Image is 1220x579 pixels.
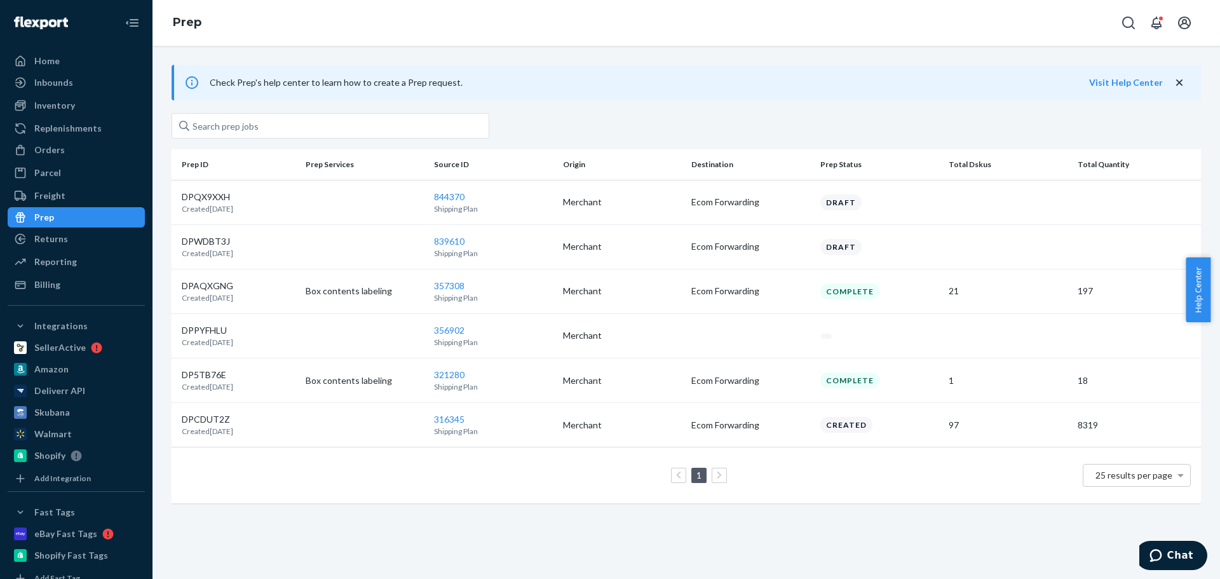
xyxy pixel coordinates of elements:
[820,194,862,210] div: Draft
[172,113,489,139] input: Search prep jobs
[34,473,91,484] div: Add Integration
[8,163,145,183] a: Parcel
[563,329,682,342] p: Merchant
[119,10,145,36] button: Close Navigation
[34,255,77,268] div: Reporting
[34,189,65,202] div: Freight
[34,428,72,440] div: Walmart
[434,236,464,247] a: 839610
[434,203,553,214] p: Shipping Plan
[1173,76,1186,90] button: close
[1078,419,1191,432] p: 8319
[563,240,682,253] p: Merchant
[434,292,553,303] p: Shipping Plan
[8,337,145,358] a: SellerActive
[1186,257,1210,322] span: Help Center
[815,149,944,180] th: Prep Status
[434,426,553,437] p: Shipping Plan
[182,413,233,426] p: DPCDUT2Z
[34,233,68,245] div: Returns
[1089,76,1163,89] button: Visit Help Center
[691,419,810,432] p: Ecom Forwarding
[34,449,65,462] div: Shopify
[14,17,68,29] img: Flexport logo
[34,506,75,519] div: Fast Tags
[694,470,704,480] a: Page 1 is your current page
[182,280,233,292] p: DPAQXGNG
[949,374,1067,387] p: 1
[34,278,60,291] div: Billing
[563,419,682,432] p: Merchant
[434,191,464,202] a: 844370
[8,275,145,295] a: Billing
[34,167,61,179] div: Parcel
[8,381,145,401] a: Deliverr API
[1144,10,1169,36] button: Open notifications
[182,369,233,381] p: DP5TB76E
[8,471,145,486] a: Add Integration
[34,122,102,135] div: Replenishments
[182,191,233,203] p: DPQX9XXH
[820,372,879,388] div: Complete
[182,337,233,348] p: Created [DATE]
[1116,10,1141,36] button: Open Search Box
[1172,10,1197,36] button: Open account menu
[691,374,810,387] p: Ecom Forwarding
[172,149,301,180] th: Prep ID
[944,149,1073,180] th: Total Dskus
[8,502,145,522] button: Fast Tags
[686,149,815,180] th: Destination
[434,414,464,425] a: 316345
[182,324,233,337] p: DPPYFHLU
[434,369,464,380] a: 321280
[820,417,872,433] div: Created
[8,186,145,206] a: Freight
[8,140,145,160] a: Orders
[8,51,145,71] a: Home
[306,285,424,297] p: Box contents labeling
[8,72,145,93] a: Inbounds
[8,424,145,444] a: Walmart
[434,381,553,392] p: Shipping Plan
[34,144,65,156] div: Orders
[210,77,463,88] span: Check Prep's help center to learn how to create a Prep request.
[429,149,558,180] th: Source ID
[34,363,69,376] div: Amazon
[8,118,145,139] a: Replenishments
[434,337,553,348] p: Shipping Plan
[182,248,233,259] p: Created [DATE]
[820,283,879,299] div: Complete
[8,402,145,423] a: Skubana
[434,325,464,336] a: 356902
[8,316,145,336] button: Integrations
[691,240,810,253] p: Ecom Forwarding
[8,524,145,544] a: eBay Fast Tags
[434,248,553,259] p: Shipping Plan
[182,235,233,248] p: DPWDBT3J
[563,285,682,297] p: Merchant
[34,341,86,354] div: SellerActive
[558,149,687,180] th: Origin
[563,374,682,387] p: Merchant
[173,15,201,29] a: Prep
[34,320,88,332] div: Integrations
[34,99,75,112] div: Inventory
[8,545,145,566] a: Shopify Fast Tags
[1095,470,1172,480] span: 25 results per page
[434,280,464,291] a: 357308
[691,285,810,297] p: Ecom Forwarding
[34,406,70,419] div: Skubana
[8,207,145,228] a: Prep
[8,95,145,116] a: Inventory
[34,211,54,224] div: Prep
[563,196,682,208] p: Merchant
[34,76,73,89] div: Inbounds
[8,252,145,272] a: Reporting
[1078,285,1191,297] p: 197
[1139,541,1207,573] iframe: Opens a widget where you can chat to one of our agents
[306,374,424,387] p: Box contents labeling
[34,549,108,562] div: Shopify Fast Tags
[1078,374,1191,387] p: 18
[34,528,97,540] div: eBay Fast Tags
